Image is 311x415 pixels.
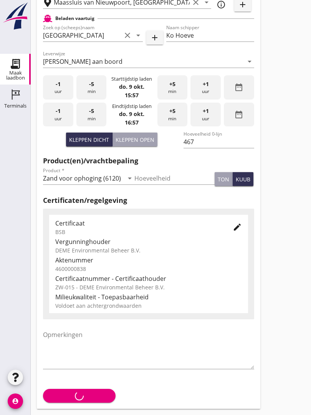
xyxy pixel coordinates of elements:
div: uur [190,103,221,127]
strong: 15:57 [125,91,139,99]
i: edit [233,222,242,232]
input: Naam schipper [166,29,254,41]
div: Eindtijdstip laden [112,103,152,110]
i: add [150,33,159,42]
div: uur [43,103,73,127]
h2: Beladen vaartuig [55,15,94,22]
span: -5 [89,107,94,115]
input: Product * [43,172,124,184]
button: ton [215,172,233,186]
div: uur [43,75,73,100]
span: +5 [169,107,175,115]
input: Zoek op (scheeps)naam [43,29,121,41]
span: +1 [203,107,209,115]
div: min [76,75,107,100]
span: -1 [56,107,61,115]
input: Hoeveelheid [134,172,215,184]
i: clear [123,31,132,40]
div: Voldoet aan achtergrondwaarden [55,302,242,310]
div: uur [190,75,221,100]
div: Kleppen dicht [69,136,109,144]
div: Milieukwaliteit - Toepasbaarheid [55,292,242,302]
strong: 16:57 [125,119,139,126]
div: 4600000838 [55,265,242,273]
div: min [157,75,188,100]
div: ton [218,175,229,183]
div: ZW-015 - DEME Environmental Beheer B.V. [55,283,242,291]
div: min [157,103,188,127]
div: kuub [236,175,250,183]
span: +5 [169,80,175,88]
img: logo-small.a267ee39.svg [2,2,29,30]
div: Certificaat [55,219,220,228]
strong: do. 9 okt. [119,110,144,118]
input: Hoeveelheid 0-lijn [184,136,254,148]
div: Kleppen open [116,136,154,144]
i: arrow_drop_down [245,57,254,66]
span: -1 [56,80,61,88]
button: Kleppen dicht [66,133,112,146]
div: min [76,103,107,127]
i: arrow_drop_down [134,31,143,40]
div: Aktenummer [55,256,242,265]
button: kuub [233,172,253,186]
i: date_range [234,110,243,119]
div: DEME Environmental Beheer B.V. [55,246,242,254]
i: arrow_drop_down [125,174,134,183]
span: +1 [203,80,209,88]
h2: Certificaten/regelgeving [43,195,254,206]
span: -5 [89,80,94,88]
div: Vergunninghouder [55,237,242,246]
i: account_circle [8,393,23,409]
i: date_range [234,83,243,92]
button: Kleppen open [112,133,157,146]
strong: do. 9 okt. [119,83,144,90]
div: [PERSON_NAME] aan boord [43,58,122,65]
textarea: Opmerkingen [43,329,254,369]
div: Terminals [4,103,26,108]
div: BSB [55,228,220,236]
div: Certificaatnummer - Certificaathouder [55,274,242,283]
h2: Product(en)/vrachtbepaling [43,156,254,166]
div: Starttijdstip laden [111,75,152,83]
